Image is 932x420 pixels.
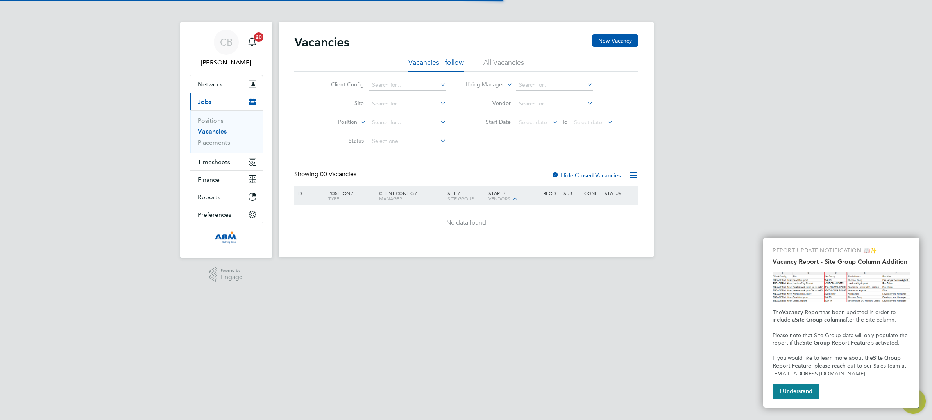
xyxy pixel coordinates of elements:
span: Type [328,195,339,202]
h2: Vacancy Report - Site Group Column Addition [773,258,910,265]
span: Jobs [198,98,211,105]
button: I Understand [773,384,819,399]
h2: Vacancies [294,34,349,50]
input: Search for... [516,80,593,91]
strong: Site Group Report Feature [802,340,870,346]
label: Client Config [319,81,364,88]
div: Showing [294,170,358,179]
span: Vendors [488,195,510,202]
li: Vacancies I follow [408,58,464,72]
span: Craig Bennett [190,58,263,67]
a: Go to home page [190,231,263,244]
div: Status [603,186,637,200]
div: Vacancy Report - Site Group Column Addition [763,238,919,408]
span: Please note that Site Group data will only populate the report if the [773,332,909,347]
label: Position [312,118,357,126]
a: Positions [198,117,224,124]
div: No data found [295,219,637,227]
label: Status [319,137,364,144]
div: Sub [562,186,582,200]
span: Manager [379,195,402,202]
a: Go to account details [190,30,263,67]
img: Site Group Column in Vacancy Report [773,272,910,302]
span: Finance [198,176,220,183]
div: Start / [487,186,541,206]
span: Timesheets [198,158,230,166]
li: All Vacancies [483,58,524,72]
img: abm1-logo-retina.png [215,231,237,244]
label: Start Date [466,118,511,125]
div: Conf [582,186,603,200]
div: ID [295,186,323,200]
input: Search for... [369,80,446,91]
span: 20 [254,32,263,42]
label: Hide Closed Vacancies [551,172,621,179]
span: Reports [198,193,220,201]
input: Search for... [516,98,593,109]
span: If you would like to learn more about the [773,355,873,361]
p: REPORT UPDATE NOTIFICATION 📖✨ [773,247,910,255]
span: The [773,309,782,316]
span: Select date [519,119,547,126]
label: Vendor [466,100,511,107]
input: Search for... [369,117,446,128]
div: Client Config / [377,186,445,205]
strong: Vacancy Report [782,309,822,316]
span: Site Group [447,195,474,202]
span: Network [198,80,222,88]
span: CB [220,37,233,47]
span: Preferences [198,211,231,218]
label: Hiring Manager [459,81,504,89]
input: Select one [369,136,446,147]
button: New Vacancy [592,34,638,47]
span: Engage [221,274,243,281]
input: Search for... [369,98,446,109]
span: is activated. [870,340,900,346]
span: Select date [574,119,602,126]
span: has been updated in order to include a [773,309,897,323]
span: after the Site column. [843,316,896,323]
a: Vacancies [198,128,227,135]
nav: Main navigation [180,22,272,258]
a: Placements [198,139,230,146]
label: Site [319,100,364,107]
div: Position / [322,186,377,205]
div: Reqd [541,186,562,200]
span: , please reach out to our Sales team at: [EMAIL_ADDRESS][DOMAIN_NAME] [773,363,909,377]
span: 00 Vacancies [320,170,356,178]
span: Powered by [221,267,243,274]
span: To [560,117,570,127]
strong: Site Group column [795,316,843,323]
strong: Site Group Report Feature [773,355,902,369]
div: Site / [445,186,487,205]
